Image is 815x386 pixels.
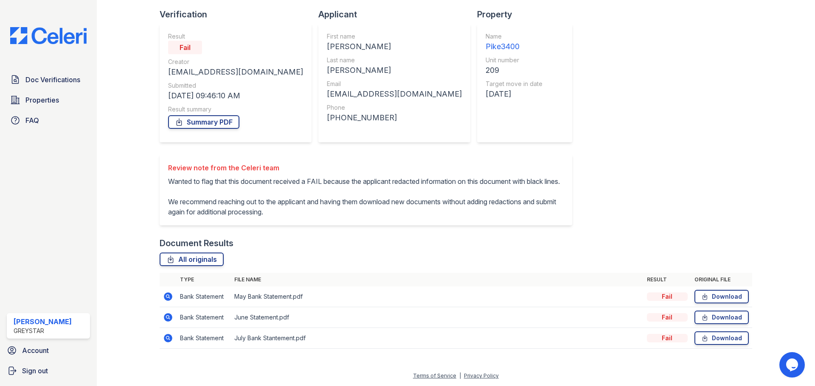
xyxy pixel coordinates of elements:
[413,372,456,379] a: Terms of Service
[160,8,318,20] div: Verification
[168,58,303,66] div: Creator
[486,32,542,53] a: Name Pike3400
[22,345,49,355] span: Account
[25,115,39,125] span: FAQ
[694,331,749,345] a: Download
[7,112,90,129] a: FAQ
[7,92,90,108] a: Properties
[327,32,462,41] div: First name
[644,273,691,286] th: Result
[464,372,499,379] a: Privacy Policy
[327,103,462,112] div: Phone
[231,307,644,328] td: June Statement.pdf
[14,327,72,335] div: Greystar
[177,273,231,286] th: Type
[327,64,462,76] div: [PERSON_NAME]
[168,66,303,78] div: [EMAIL_ADDRESS][DOMAIN_NAME]
[25,75,80,85] span: Doc Verifications
[25,95,59,105] span: Properties
[486,56,542,64] div: Unit number
[327,56,462,64] div: Last name
[168,90,303,102] div: [DATE] 09:46:10 AM
[327,112,462,124] div: [PHONE_NUMBER]
[160,253,224,266] a: All originals
[168,41,202,54] div: Fail
[486,80,542,88] div: Target move in date
[177,307,231,328] td: Bank Statement
[177,286,231,307] td: Bank Statement
[168,105,303,114] div: Result summary
[168,32,303,41] div: Result
[231,286,644,307] td: May Bank Statement.pdf
[691,273,752,286] th: Original file
[694,311,749,324] a: Download
[327,88,462,100] div: [EMAIL_ADDRESS][DOMAIN_NAME]
[486,64,542,76] div: 209
[477,8,579,20] div: Property
[647,292,688,301] div: Fail
[168,176,564,217] p: Wanted to flag that this document received a FAIL because the applicant redacted information on t...
[3,342,93,359] a: Account
[486,88,542,100] div: [DATE]
[177,328,231,349] td: Bank Statement
[327,41,462,53] div: [PERSON_NAME]
[7,71,90,88] a: Doc Verifications
[22,366,48,376] span: Sign out
[231,273,644,286] th: File name
[14,317,72,327] div: [PERSON_NAME]
[647,334,688,342] div: Fail
[647,313,688,322] div: Fail
[694,290,749,303] a: Download
[168,163,564,173] div: Review note from the Celeri team
[459,372,461,379] div: |
[160,237,233,249] div: Document Results
[168,115,239,129] a: Summary PDF
[3,27,93,44] img: CE_Logo_Blue-a8612792a0a2168367f1c8372b55b34899dd931a85d93a1a3d3e32e68fde9ad4.png
[3,362,93,379] a: Sign out
[327,80,462,88] div: Email
[231,328,644,349] td: July Bank Stantement.pdf
[779,352,807,378] iframe: chat widget
[168,81,303,90] div: Submitted
[486,32,542,41] div: Name
[486,41,542,53] div: Pike3400
[318,8,477,20] div: Applicant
